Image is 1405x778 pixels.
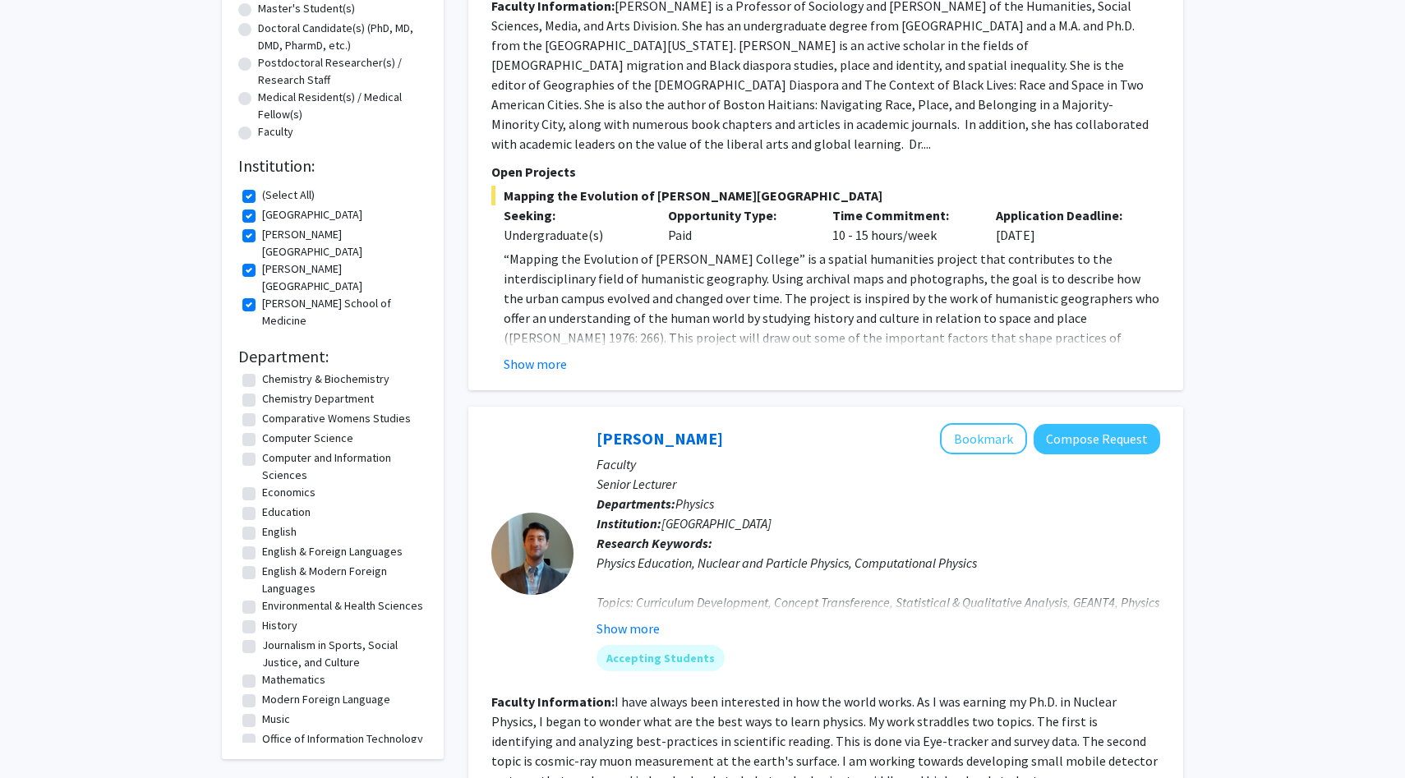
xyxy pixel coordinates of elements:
[504,225,643,245] div: Undergraduate(s)
[675,495,714,512] span: Physics
[262,371,389,388] label: Chemistry & Biochemistry
[262,484,316,501] label: Economics
[262,543,403,560] label: English & Foreign Languages
[262,691,390,708] label: Modern Foreign Language
[504,251,1159,405] span: “Mapping the Evolution of [PERSON_NAME] College” is a spatial humanities project that contributes...
[656,205,820,245] div: Paid
[262,711,290,728] label: Music
[668,205,808,225] p: Opportunity Type:
[262,563,423,597] label: English & Modern Foreign Languages
[262,617,297,634] label: History
[504,205,643,225] p: Seeking:
[262,226,423,260] label: [PERSON_NAME][GEOGRAPHIC_DATA]
[262,637,423,671] label: Journalism in Sports, Social Justice, and Culture
[258,89,427,123] label: Medical Resident(s) / Medical Fellow(s)
[661,515,772,532] span: [GEOGRAPHIC_DATA]
[238,156,427,176] h2: Institution:
[258,123,293,140] label: Faculty
[597,553,1160,632] div: Physics Education, Nuclear and Particle Physics, Computational Physics Topics: Curriculum Develop...
[597,474,1160,494] p: Senior Lecturer
[258,54,427,89] label: Postdoctoral Researcher(s) / Research Staff
[262,206,362,223] label: [GEOGRAPHIC_DATA]
[597,645,725,671] mat-chip: Accepting Students
[940,423,1027,454] button: Add Christopher Oakley to Bookmarks
[504,354,567,374] button: Show more
[491,162,1160,182] p: Open Projects
[597,515,661,532] b: Institution:
[262,730,423,748] label: Office of Information Technology
[262,295,423,329] label: [PERSON_NAME] School of Medicine
[597,495,675,512] b: Departments:
[597,619,660,638] button: Show more
[597,428,723,449] a: [PERSON_NAME]
[597,454,1160,474] p: Faculty
[262,390,374,407] label: Chemistry Department
[1034,424,1160,454] button: Compose Request to Christopher Oakley
[262,449,423,484] label: Computer and Information Sciences
[262,430,353,447] label: Computer Science
[262,671,325,688] label: Mathematics
[262,410,411,427] label: Comparative Womens Studies
[262,523,297,541] label: English
[983,205,1148,245] div: [DATE]
[12,704,70,766] iframe: Chat
[820,205,984,245] div: 10 - 15 hours/week
[258,20,427,54] label: Doctoral Candidate(s) (PhD, MD, DMD, PharmD, etc.)
[832,205,972,225] p: Time Commitment:
[491,693,615,710] b: Faculty Information:
[262,186,315,204] label: (Select All)
[262,260,423,295] label: [PERSON_NAME][GEOGRAPHIC_DATA]
[262,504,311,521] label: Education
[491,186,1160,205] span: Mapping the Evolution of [PERSON_NAME][GEOGRAPHIC_DATA]
[262,597,423,615] label: Environmental & Health Sciences
[996,205,1136,225] p: Application Deadline:
[597,535,712,551] b: Research Keywords:
[238,347,427,366] h2: Department:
